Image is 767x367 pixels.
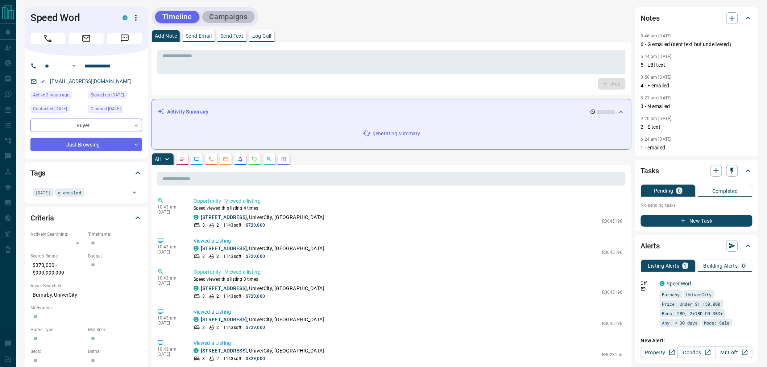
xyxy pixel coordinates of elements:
[194,268,623,276] p: Opportunity - Viewed a listing
[641,95,672,100] p: 8:21 am [DATE]
[201,214,247,220] a: [STREET_ADDRESS]
[641,162,753,180] div: Tasks
[201,347,324,355] p: , UniverCity, [GEOGRAPHIC_DATA]
[237,156,243,162] svg: Listing Alerts
[201,246,247,251] a: [STREET_ADDRESS]
[194,246,199,251] div: condos.ca
[641,144,753,152] p: 1 - emailed
[167,108,208,116] p: Activity Summary
[30,91,84,101] div: Wed Oct 15 2025
[704,319,730,326] span: Mode: Sale
[30,231,84,238] p: Actively Searching:
[157,250,183,255] p: [DATE]
[602,320,623,327] p: R3045196
[157,316,183,321] p: 10:43 am
[88,253,142,259] p: Budget:
[220,33,244,38] p: Send Text
[684,263,687,268] p: 1
[70,62,78,70] button: Open
[648,263,680,268] p: Listing Alerts
[157,352,183,357] p: [DATE]
[194,156,200,162] svg: Lead Browsing Activity
[194,286,199,291] div: condos.ca
[201,285,324,292] p: , UniverCity, [GEOGRAPHIC_DATA]
[58,189,81,196] span: g-emailed
[201,317,247,322] a: [STREET_ADDRESS]
[30,138,142,151] div: Just Browsing
[641,123,753,131] p: 2 - E text
[194,197,623,205] p: Opportunity - Viewed a listing
[641,33,672,38] p: 5:46 pm [DATE]
[194,317,199,322] div: condos.ca
[107,33,142,44] span: Message
[155,11,199,23] button: Timeline
[30,259,84,279] p: $370,000 - $999,999,999
[246,222,265,228] p: $729,000
[246,253,265,260] p: $729,000
[123,15,128,20] div: condos.ca
[223,324,241,331] p: 1143 sqft
[252,33,271,38] p: Log Call
[202,355,205,362] p: 3
[30,209,142,227] div: Criteria
[641,286,646,292] svg: Email
[30,289,142,301] p: Burnaby, UniverCity
[687,291,712,298] span: UniverCity
[158,105,625,119] div: Activity Summary
[281,156,287,162] svg: Agent Actions
[641,237,753,255] div: Alerts
[602,351,623,358] p: R3023155
[641,137,672,142] p: 6:24 am [DATE]
[30,283,142,289] p: Areas Searched:
[641,9,753,27] div: Notes
[246,324,265,331] p: $729,000
[602,249,623,256] p: R3045196
[662,310,723,317] span: Beds: 2BD, 2+1BD OR 3BD+
[157,281,183,286] p: [DATE]
[678,347,715,358] a: Condos
[641,54,672,59] p: 5:44 pm [DATE]
[155,157,161,162] p: All
[201,214,324,221] p: , UniverCity, [GEOGRAPHIC_DATA]
[40,79,45,84] svg: Email Verified
[157,347,183,352] p: 10:43 am
[641,41,753,48] p: 6 - G emailed (sent text but undelivered)
[30,253,84,259] p: Search Range:
[712,189,738,194] p: Completed
[654,188,673,193] p: Pending
[641,75,672,80] p: 8:50 am [DATE]
[641,12,660,24] h2: Notes
[216,253,219,260] p: 2
[88,105,142,115] div: Wed Feb 10 2021
[50,78,132,84] a: [EMAIL_ADDRESS][DOMAIN_NAME]
[157,210,183,215] p: [DATE]
[157,321,183,326] p: [DATE]
[88,231,142,238] p: Timeframe:
[194,339,623,347] p: Viewed a Listing
[157,276,183,281] p: 10:43 am
[194,205,623,211] p: Speed viewed this listing 4 times
[194,308,623,316] p: Viewed a Listing
[667,281,691,286] a: SpeedWorl
[194,276,623,283] p: Speed viewed this listing 3 times
[246,355,265,362] p: $829,000
[216,324,219,331] p: 2
[208,156,214,162] svg: Calls
[88,326,142,333] p: Min Size:
[704,263,738,268] p: Building Alerts
[30,33,65,44] span: Call
[641,280,655,286] p: Off
[30,12,112,24] h1: Speed Worl
[186,33,212,38] p: Send Email
[202,11,255,23] button: Campaigns
[252,156,258,162] svg: Requests
[216,293,219,300] p: 2
[662,291,680,298] span: Burnaby
[742,263,745,268] p: 0
[129,187,140,198] button: Open
[35,189,51,196] span: [DATE]
[201,316,324,323] p: , UniverCity, [GEOGRAPHIC_DATA]
[641,215,753,227] button: New Task
[602,218,623,224] p: R3045196
[266,156,272,162] svg: Opportunities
